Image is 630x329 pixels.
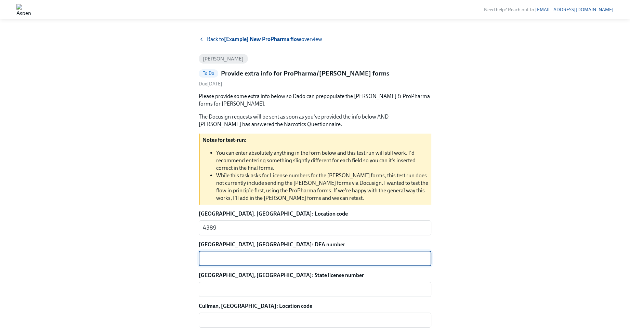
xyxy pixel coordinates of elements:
[199,302,431,310] label: Cullman, [GEOGRAPHIC_DATA]: Location code
[221,69,389,78] h5: Provide extra info for ProPharma/[PERSON_NAME] forms
[199,56,248,61] span: [PERSON_NAME]
[216,149,429,172] li: You can enter absolutely anything in the form below and this test run will still work. I'd recomm...
[199,113,431,128] p: The Docusign requests will be sent as soon as you've provided the info below AND [PERSON_NAME] ha...
[199,272,431,279] label: [GEOGRAPHIC_DATA], [GEOGRAPHIC_DATA]: State license number
[202,137,247,143] strong: Notes for test-run:
[199,93,431,108] p: Please provide some extra info below so Dado can prepopulate the [PERSON_NAME] & ProPharma forms ...
[484,7,614,13] span: Need help? Reach out to
[216,172,429,202] li: While this task asks for License numbers for the [PERSON_NAME] forms, this test run does not curr...
[199,241,431,248] label: [GEOGRAPHIC_DATA], [GEOGRAPHIC_DATA]: DEA number
[203,224,427,232] textarea: 4389
[224,36,301,42] strong: [Example] New ProPharma flow
[199,210,431,218] label: [GEOGRAPHIC_DATA], [GEOGRAPHIC_DATA]: Location code
[199,81,222,87] span: Monday, September 22nd 2025, 10:00 pm
[535,7,614,13] a: [EMAIL_ADDRESS][DOMAIN_NAME]
[16,4,32,15] img: Aspen Dental
[199,71,218,76] span: To Do
[207,36,322,43] span: Back to overview
[199,36,431,43] a: Back to[Example] New ProPharma flowoverview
